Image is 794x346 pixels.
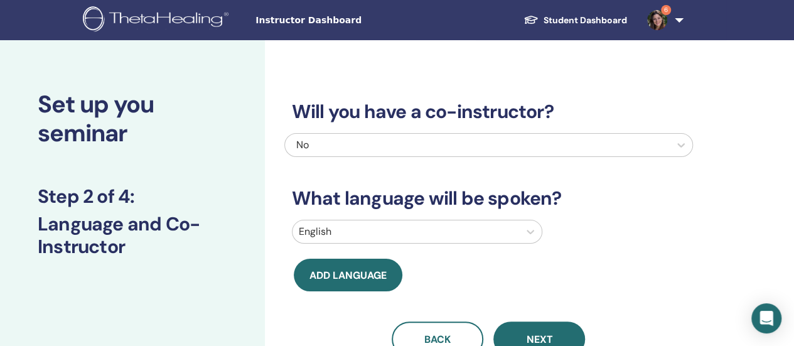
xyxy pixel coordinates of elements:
[513,9,637,32] a: Student Dashboard
[284,187,693,210] h3: What language will be spoken?
[309,269,387,282] span: Add language
[751,303,781,333] div: Open Intercom Messenger
[647,10,667,30] img: default.jpg
[296,138,309,151] span: No
[83,6,233,35] img: logo.png
[38,90,227,148] h2: Set up you seminar
[38,213,227,258] h3: Language and Co-Instructor
[523,14,539,25] img: graduation-cap-white.svg
[526,333,552,346] span: Next
[661,5,671,15] span: 6
[255,14,444,27] span: Instructor Dashboard
[284,100,693,123] h3: Will you have a co-instructor?
[294,259,402,291] button: Add language
[424,333,451,346] span: Back
[38,185,227,208] h3: Step 2 of 4 :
